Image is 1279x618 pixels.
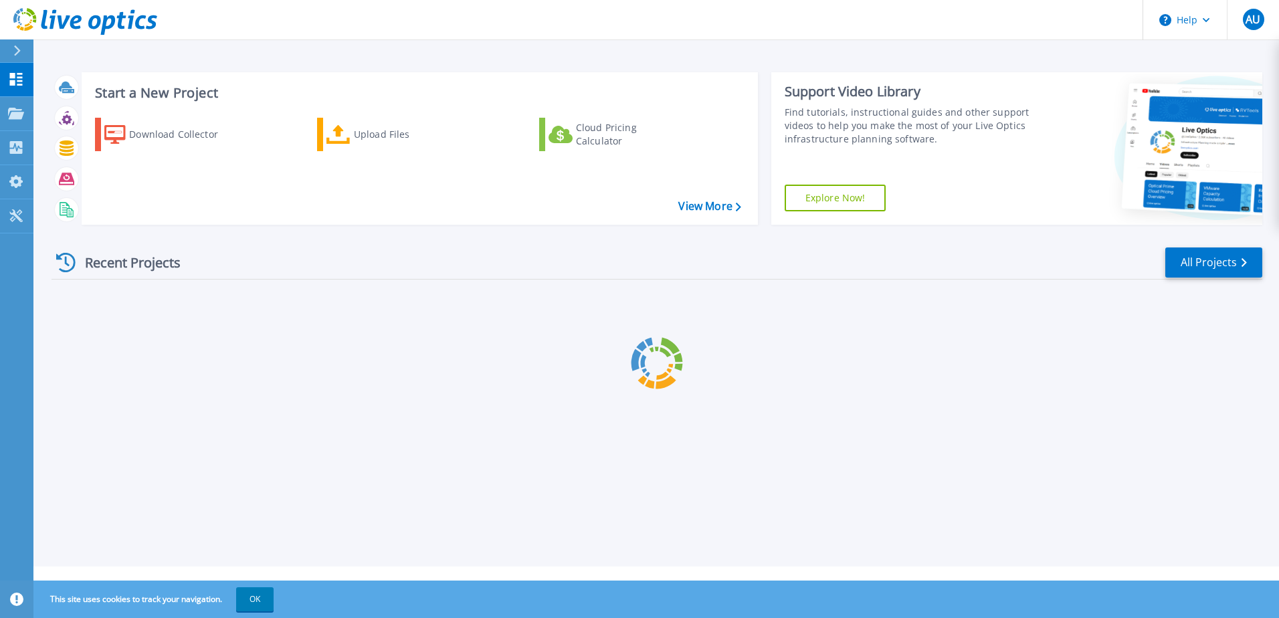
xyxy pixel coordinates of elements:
div: Support Video Library [785,83,1035,100]
div: Download Collector [129,121,236,148]
div: Find tutorials, instructional guides and other support videos to help you make the most of your L... [785,106,1035,146]
a: Cloud Pricing Calculator [539,118,688,151]
button: OK [236,587,274,611]
a: Download Collector [95,118,244,151]
span: AU [1246,14,1260,25]
span: This site uses cookies to track your navigation. [37,587,274,611]
div: Cloud Pricing Calculator [576,121,683,148]
h3: Start a New Project [95,86,741,100]
div: Upload Files [354,121,461,148]
a: All Projects [1165,247,1262,278]
div: Recent Projects [52,246,199,279]
a: Upload Files [317,118,466,151]
a: Explore Now! [785,185,886,211]
a: View More [678,200,741,213]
